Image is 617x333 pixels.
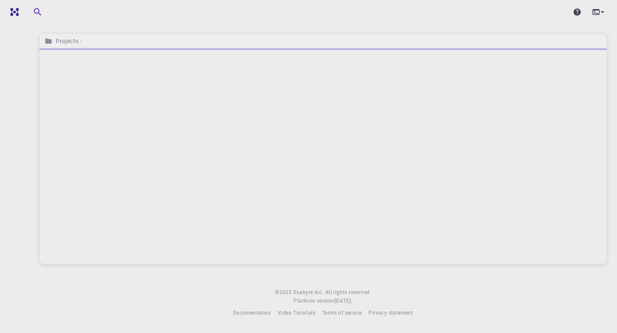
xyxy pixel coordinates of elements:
a: Exabyte Inc. [294,288,323,297]
span: © 2025 [275,288,293,297]
span: Video Tutorials [278,309,315,316]
img: logo [7,8,19,16]
span: Platform version [294,297,334,305]
nav: breadcrumb [43,36,84,46]
span: All rights reserved. [325,288,371,297]
span: [DATE] . [335,297,353,304]
a: Documentation [233,309,271,317]
a: Video Tutorials [278,309,315,317]
span: Documentation [233,309,271,316]
a: [DATE]. [335,297,353,305]
a: Privacy statement [368,309,413,317]
span: Exabyte Inc. [294,288,323,295]
span: Terms of service [322,309,362,316]
span: Privacy statement [368,309,413,316]
a: Terms of service [322,309,362,317]
h6: Projects - [52,36,82,46]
